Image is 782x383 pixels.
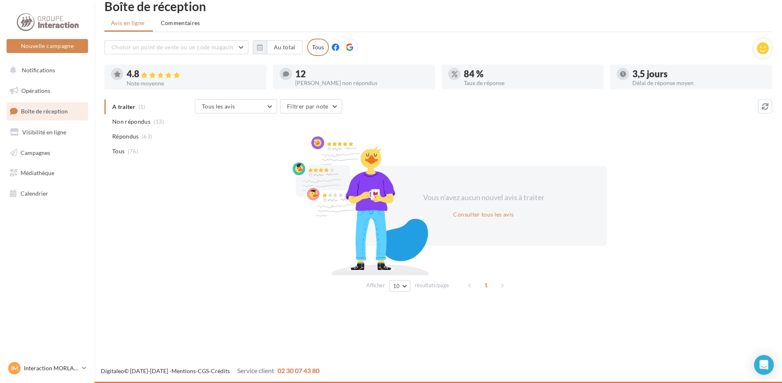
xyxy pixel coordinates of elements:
div: [PERSON_NAME] non répondus [295,80,428,86]
span: (76) [128,148,138,155]
a: Médiathèque [5,164,90,182]
span: 1 [479,279,493,292]
button: Au total [253,40,303,54]
a: Digitaleo [101,367,124,374]
button: Filtrer par note [280,99,342,113]
button: Nouvelle campagne [7,39,88,53]
span: (13) [154,118,164,125]
button: Tous les avis [195,99,277,113]
div: Open Intercom Messenger [754,355,774,375]
button: Choisir un point de vente ou un code magasin [104,40,248,54]
div: Délai de réponse moyen [632,80,766,86]
a: CGS [198,367,209,374]
span: Visibilité en ligne [22,129,66,136]
span: 10 [393,283,400,289]
a: Campagnes [5,144,90,162]
span: Calendrier [21,190,48,197]
a: Visibilité en ligne [5,124,90,141]
div: 4.8 [127,69,260,79]
button: 10 [389,280,410,292]
span: Service client [237,367,274,374]
div: 3,5 jours [632,69,766,78]
div: Taux de réponse [464,80,597,86]
span: Afficher [366,281,385,289]
div: 12 [295,69,428,78]
a: IM Interaction MORLAIX [7,360,88,376]
span: Non répondus [112,118,150,126]
span: 02 30 07 43 80 [278,367,319,374]
a: Calendrier [5,185,90,202]
div: Note moyenne [127,81,260,86]
div: Vous n'avez aucun nouvel avis à traiter [413,192,554,203]
span: (63) [142,133,152,140]
div: La réponse a bien été effectuée, un délai peut s’appliquer avant la diffusion. [274,38,508,57]
button: Notifications [5,62,86,79]
span: Notifications [22,67,55,74]
span: Commentaires [161,19,200,27]
span: Opérations [21,87,50,94]
a: Mentions [171,367,196,374]
div: 84 % [464,69,597,78]
a: Crédits [211,367,230,374]
span: IM [11,364,18,372]
span: Médiathèque [21,169,54,176]
span: Tous les avis [202,103,235,110]
p: Interaction MORLAIX [24,364,79,372]
span: Tous [112,147,125,155]
button: Au total [267,40,303,54]
a: Boîte de réception [5,102,90,120]
a: Opérations [5,82,90,99]
span: © [DATE]-[DATE] - - - [101,367,319,374]
span: Campagnes [21,149,50,156]
span: Boîte de réception [21,108,68,115]
span: Répondus [112,132,139,141]
span: résultats/page [415,281,449,289]
button: Consulter tous les avis [450,210,517,219]
span: Choisir un point de vente ou un code magasin [111,44,233,51]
